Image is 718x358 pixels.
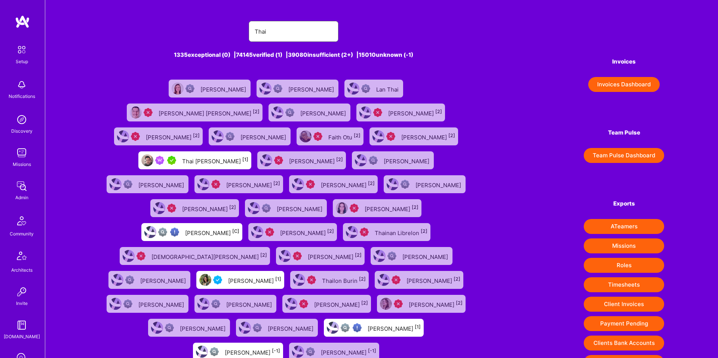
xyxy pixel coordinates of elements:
div: [PERSON_NAME] [368,323,421,333]
sup: [2] [273,180,280,186]
div: [PERSON_NAME] [228,275,281,285]
div: Community [10,230,34,238]
sup: [2] [260,252,267,258]
div: [PERSON_NAME] [226,179,280,189]
a: User AvatarUnqualified[PERSON_NAME][2] [147,196,242,220]
div: [PERSON_NAME] [308,251,362,261]
sup: [1] [415,324,421,330]
img: logo [15,15,30,28]
img: Not Scrubbed [225,132,234,141]
a: User AvatarNot fully vettedHigh Potential User[PERSON_NAME][C] [138,220,245,244]
div: [PERSON_NAME] [268,323,315,333]
a: User AvatarUnqualified[PERSON_NAME][2] [353,101,448,124]
img: User Avatar [144,226,156,238]
div: [PERSON_NAME] [289,155,343,165]
div: Lan Thai [376,84,400,93]
img: User Avatar [123,250,135,262]
a: User AvatarUnqualified[PERSON_NAME][2] [245,220,340,244]
a: User AvatarUnqualified[PERSON_NAME][2] [191,172,286,196]
div: [PERSON_NAME] [225,347,280,357]
sup: [2] [361,300,368,306]
div: [PERSON_NAME] [300,108,347,117]
img: Unqualified [306,180,315,189]
a: User AvatarNot Scrubbed[PERSON_NAME] [104,292,191,316]
sup: [2] [368,180,375,186]
button: Client Invoices [584,297,664,312]
img: admin teamwork [14,179,29,194]
img: Not Scrubbed [262,204,271,213]
img: User Avatar [153,202,165,214]
img: A.Teamer in Residence [167,156,176,165]
sup: [2] [454,276,460,282]
img: teamwork [14,145,29,160]
img: Not Scrubbed [125,275,134,284]
sup: [1] [242,157,248,162]
sup: [2] [355,252,362,258]
img: Not Scrubbed [165,323,174,332]
div: [DEMOGRAPHIC_DATA][PERSON_NAME] [151,251,267,261]
div: Setup [16,58,28,65]
img: High Potential User [170,228,179,237]
img: Not Scrubbed [285,108,294,117]
img: User Avatar [151,322,163,334]
img: Not Scrubbed [253,323,262,332]
img: Unqualified [144,108,153,117]
img: User Avatar [271,107,283,118]
img: User Avatar [197,298,209,310]
img: User Avatar [251,226,263,238]
div: [PERSON_NAME] [200,84,248,93]
a: User AvatarNot fully vettedHigh Potential User[PERSON_NAME][1] [321,316,427,340]
img: Unqualified [274,156,283,165]
sup: [-1] [272,348,280,354]
div: [PERSON_NAME] [226,299,273,309]
a: User AvatarNot ScrubbedLan Thai [341,77,406,101]
img: Not Scrubbed [123,299,132,308]
div: [PERSON_NAME] [321,179,375,189]
a: User AvatarNot Scrubbed[PERSON_NAME] [104,172,191,196]
img: guide book [14,318,29,333]
img: Unqualified [299,299,308,308]
div: [PERSON_NAME] [138,179,185,189]
a: User AvatarNot Scrubbed[PERSON_NAME] [166,77,254,101]
img: User Avatar [378,274,390,286]
div: Thai [PERSON_NAME] [182,155,248,165]
div: [PERSON_NAME] [140,275,187,285]
img: Not fully vetted [306,347,315,356]
button: ATeamers [584,219,664,234]
button: Invoices Dashboard [588,77,660,92]
img: Vetted A.Teamer [213,275,222,284]
div: [PERSON_NAME] [280,227,334,237]
img: Unqualified [211,180,220,189]
a: User AvatarNot Scrubbed[PERSON_NAME] [242,196,330,220]
a: User AvatarNot Scrubbed[PERSON_NAME] [145,316,233,340]
sup: [2] [193,133,200,138]
div: [PERSON_NAME] [185,227,239,237]
input: Search for an A-Teamer [255,22,332,41]
img: User Avatar [212,130,224,142]
img: Not fully vetted [158,228,167,237]
div: Discovery [11,127,33,135]
a: Invoices Dashboard [584,77,664,92]
img: Unqualified [307,275,316,284]
img: User Avatar [110,298,122,310]
a: User AvatarUnqualified[PERSON_NAME][2] [374,292,469,316]
a: User AvatarNot Scrubbed[PERSON_NAME] [233,316,321,340]
div: [DOMAIN_NAME] [4,333,40,340]
img: Unqualified [167,204,176,213]
a: User AvatarNot Scrubbed[PERSON_NAME] [349,148,437,172]
div: 1335 exceptional (0) | 74145 verified (1) | 39080 insufficient (2+) | 15010 unknown (-1) [99,51,488,59]
div: [PERSON_NAME] [240,132,288,141]
img: High Potential User [353,323,362,332]
img: Not Scrubbed [401,180,409,189]
div: [PERSON_NAME] [314,299,368,309]
img: User Avatar [130,107,142,118]
img: Unqualified [293,251,302,260]
img: bell [14,77,29,92]
a: User AvatarNot Scrubbed[PERSON_NAME] [191,292,279,316]
sup: [-1] [368,348,376,354]
img: Been on Mission [155,156,164,165]
button: Team Pulse Dashboard [584,148,664,163]
img: User Avatar [292,346,304,358]
sup: [2] [327,228,334,234]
